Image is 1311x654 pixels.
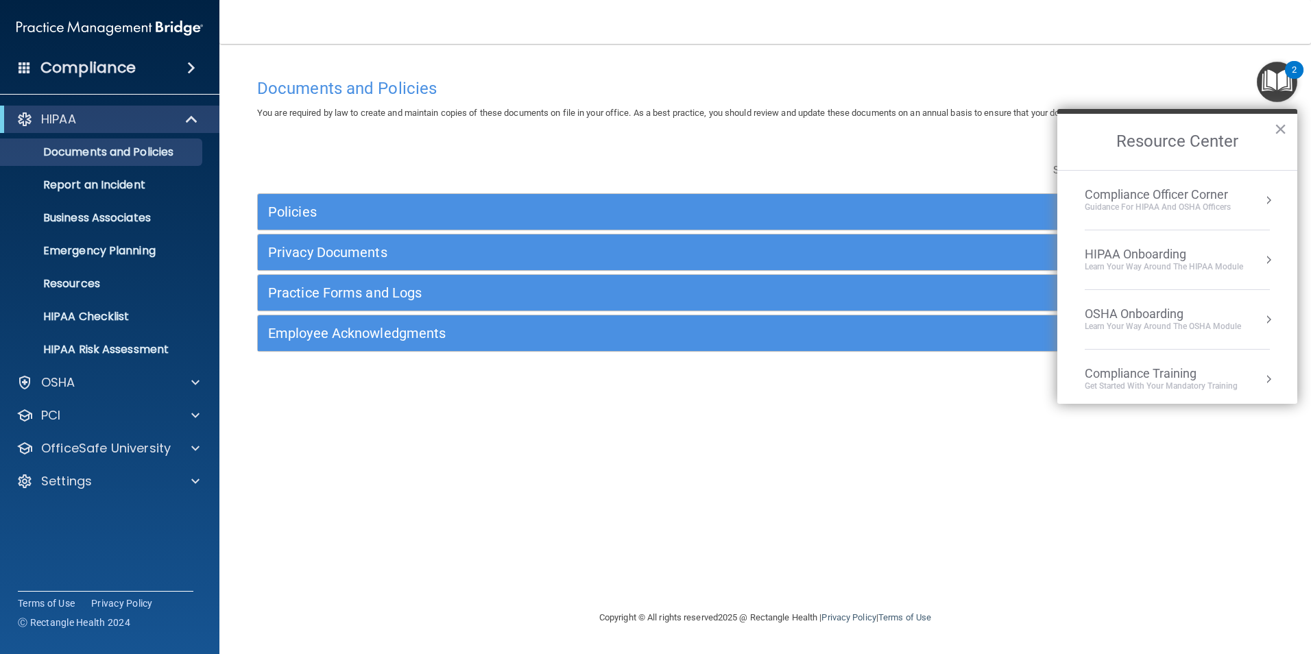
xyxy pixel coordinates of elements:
[9,310,196,324] p: HIPAA Checklist
[821,612,876,622] a: Privacy Policy
[1085,247,1243,262] div: HIPAA Onboarding
[1085,187,1231,202] div: Compliance Officer Corner
[1053,164,1144,176] span: Search Documents:
[268,326,1009,341] h5: Employee Acknowledgments
[268,285,1009,300] h5: Practice Forms and Logs
[16,440,200,457] a: OfficeSafe University
[9,211,196,225] p: Business Associates
[9,244,196,258] p: Emergency Planning
[1085,261,1243,273] div: Learn Your Way around the HIPAA module
[41,407,60,424] p: PCI
[16,407,200,424] a: PCI
[1085,366,1238,381] div: Compliance Training
[268,245,1009,260] h5: Privacy Documents
[257,80,1273,97] h4: Documents and Policies
[1085,380,1238,392] div: Get Started with your mandatory training
[1057,114,1297,170] h2: Resource Center
[9,178,196,192] p: Report an Incident
[878,612,931,622] a: Terms of Use
[16,473,200,489] a: Settings
[16,14,203,42] img: PMB logo
[1292,70,1297,88] div: 2
[18,596,75,610] a: Terms of Use
[268,241,1262,263] a: Privacy Documents
[41,440,171,457] p: OfficeSafe University
[268,204,1009,219] h5: Policies
[1085,306,1241,322] div: OSHA Onboarding
[41,473,92,489] p: Settings
[9,145,196,159] p: Documents and Policies
[257,108,1162,118] span: You are required by law to create and maintain copies of these documents on file in your office. ...
[41,374,75,391] p: OSHA
[9,343,196,356] p: HIPAA Risk Assessment
[515,596,1015,640] div: Copyright © All rights reserved 2025 @ Rectangle Health | |
[91,596,153,610] a: Privacy Policy
[1085,321,1241,332] div: Learn your way around the OSHA module
[16,374,200,391] a: OSHA
[1257,62,1297,102] button: Open Resource Center, 2 new notifications
[268,322,1262,344] a: Employee Acknowledgments
[1274,118,1287,140] button: Close
[16,111,199,128] a: HIPAA
[1085,202,1231,213] div: Guidance for HIPAA and OSHA Officers
[268,201,1262,223] a: Policies
[18,616,130,629] span: Ⓒ Rectangle Health 2024
[41,111,76,128] p: HIPAA
[268,282,1262,304] a: Practice Forms and Logs
[1057,109,1297,404] div: Resource Center
[40,58,136,77] h4: Compliance
[9,277,196,291] p: Resources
